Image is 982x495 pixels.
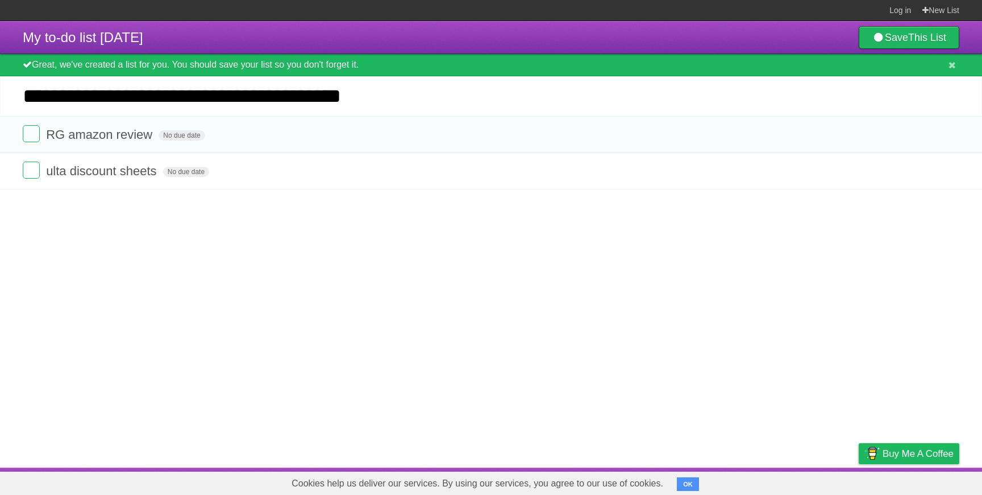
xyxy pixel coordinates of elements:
span: My to-do list [DATE] [23,30,143,45]
span: No due date [163,167,209,177]
a: SaveThis List [859,26,959,49]
span: No due date [159,130,205,141]
label: Done [23,125,40,142]
span: Cookies help us deliver our services. By using our services, you agree to our use of cookies. [280,472,675,495]
span: Buy me a coffee [883,444,954,464]
a: About [708,471,731,492]
a: Buy me a coffee [859,443,959,464]
a: Developers [745,471,791,492]
a: Terms [805,471,830,492]
a: Suggest a feature [888,471,959,492]
label: Done [23,162,40,179]
b: This List [908,32,946,43]
button: OK [677,477,699,491]
img: Buy me a coffee [864,444,880,463]
a: Privacy [844,471,873,492]
span: RG amazon review [46,127,155,142]
span: ulta discount sheets [46,164,159,178]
